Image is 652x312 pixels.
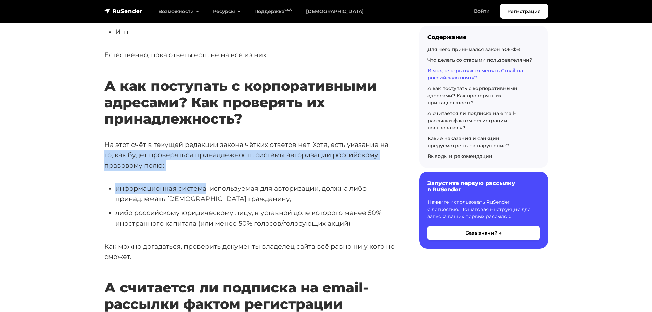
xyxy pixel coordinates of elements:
[115,27,397,37] li: И т.п.
[104,58,397,127] h2: А как поступать с корпоративными адресами? Как проверять их принадлежность?
[500,4,548,19] a: Регистрация
[284,8,292,12] sup: 24/7
[104,50,397,60] p: Естественно, пока ответы есть не на все из них.
[427,85,517,106] a: А как поступать с корпоративными адресами? Как проверять их принадлежность?
[419,172,548,248] a: Запустите первую рассылку в RuSender Начните использовать RuSender с легкостью. Пошаговая инструк...
[104,139,397,171] p: На этот счёт в текущей редакции закона чётких ответов нет. Хотя, есть указание на то, как будет п...
[427,180,540,193] h6: Запустите первую рассылку в RuSender
[299,4,371,18] a: [DEMOGRAPHIC_DATA]
[104,241,397,262] p: Как можно догадаться, проверить документы владелец сайта всё равно ни у кого не сможет.
[206,4,247,18] a: Ресурсы
[427,67,523,81] a: И что, теперь нужно менять Gmail на российскую почту?
[427,135,509,149] a: Какие наказания и санкции предусмотрены за нарушение?
[427,110,516,131] a: А считается ли подписка на email-рассылки фактом регистрации пользователя?
[427,226,540,240] button: База знаний →
[427,46,520,52] a: Для чего принимался закон 406-ФЗ
[152,4,206,18] a: Возможности
[427,153,493,159] a: Выводы и рекомендации
[427,57,532,63] a: Что делать со старыми пользователями?
[467,4,497,18] a: Войти
[427,199,540,220] p: Начните использовать RuSender с легкостью. Пошаговая инструкция для запуска ваших первых рассылок.
[427,34,540,40] div: Содержание
[115,183,397,204] li: информационная система, используемая для авторизации, должна либо принадлежать [DEMOGRAPHIC_DATA]...
[247,4,299,18] a: Поддержка24/7
[104,8,143,14] img: RuSender
[115,208,397,228] li: либо российскому юридическому лицу, в уставной доле которого менее 50% иностранного капитала (или...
